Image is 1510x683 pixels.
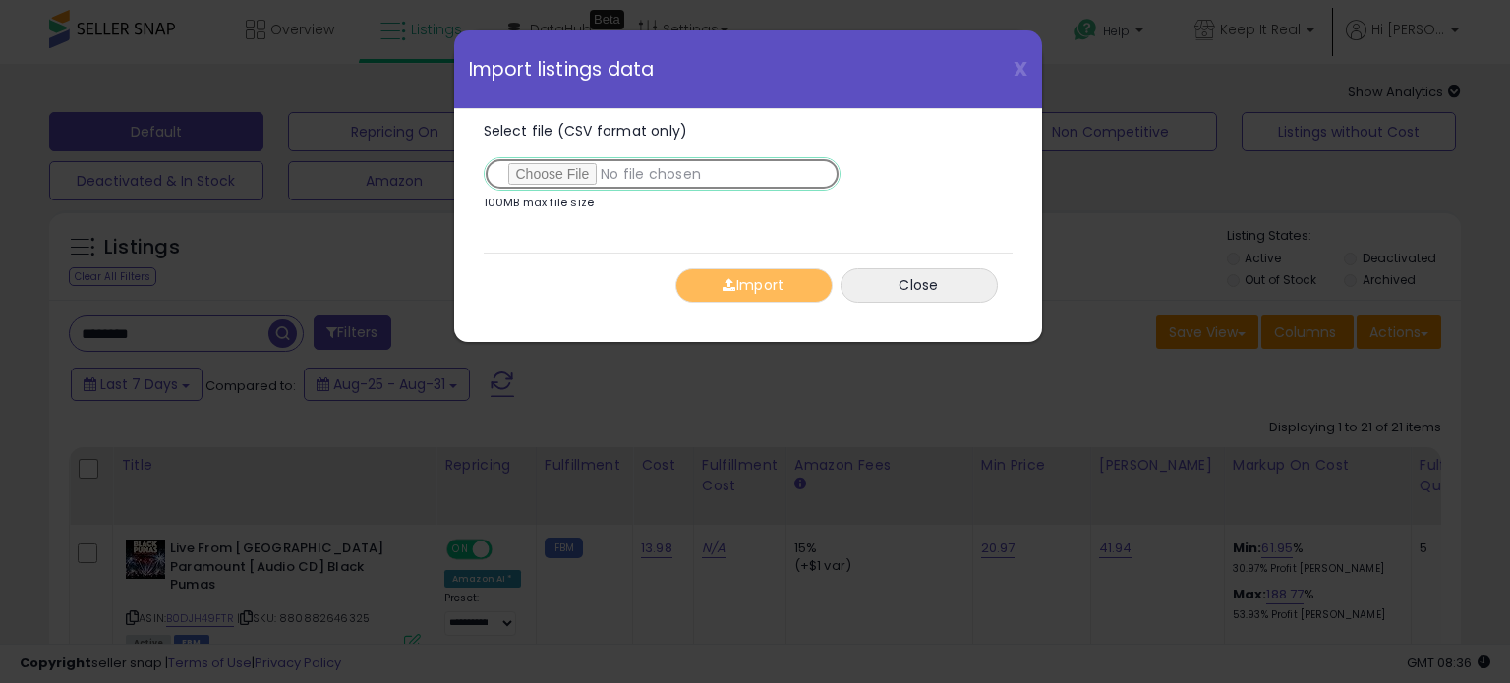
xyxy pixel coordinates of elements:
[841,268,998,303] button: Close
[1014,55,1027,83] span: X
[469,60,655,79] span: Import listings data
[675,268,833,303] button: Import
[484,198,595,208] p: 100MB max file size
[484,121,688,141] span: Select file (CSV format only)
